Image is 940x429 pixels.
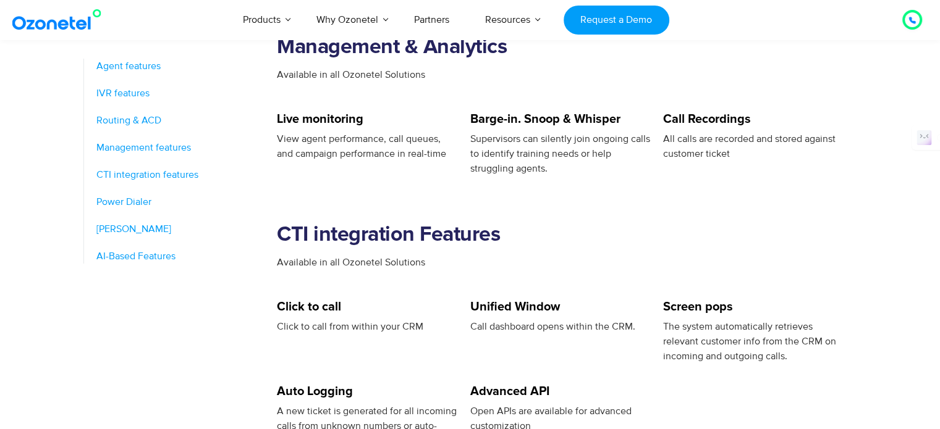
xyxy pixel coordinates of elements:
h2: Management & Analytics [277,35,857,60]
span: Available in all Ozonetel Solutions [277,256,425,269]
h5: Barge-in. Snoop & Whisper [470,113,650,125]
h5: Unified Window [470,301,650,313]
a: CTI integration features [96,167,265,182]
h2: CTI integration Features [277,223,857,248]
span: Call dashboard opens within the CRM. [470,320,635,333]
span: AI-Based Features [96,249,176,264]
a: [PERSON_NAME] [96,222,265,236]
span: Click to call from within your CRM [277,320,423,333]
h5: Auto Logging [277,385,457,398]
span: [PERSON_NAME] [96,222,171,236]
a: Power Dialer [96,194,265,209]
h5: Live monitoring [277,113,457,125]
span: Agent features [96,59,161,73]
span: Routing & ACD [96,113,161,128]
span: IVR features [96,86,150,101]
h5: Call Recordings [663,113,844,125]
a: Routing & ACD [96,113,265,128]
a: Management features [96,140,265,155]
a: Agent features [96,59,265,73]
span: Available in all Ozonetel Solutions [277,69,425,81]
a: AI-Based Features [96,249,265,264]
span: View agent performance, call queues, and campaign performance in real-time [277,133,446,160]
span: Management features [96,140,191,155]
span: The system automatically retrieves relevant customer info from the CRM on incoming and outgoing c... [663,320,836,362]
h5: Screen pops [663,301,844,313]
span: All calls are recorded and stored against customer ticket [663,133,836,160]
span: Supervisors can silently join ongoing calls to identify training needs or help struggling agents. [470,133,650,175]
h5: Click to call [277,301,457,313]
a: Request a Demo [564,6,669,35]
span: Power Dialer [96,194,151,209]
span: CTI integration features [96,167,198,182]
h5: Advanced API [470,385,650,398]
a: IVR features [96,86,265,101]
